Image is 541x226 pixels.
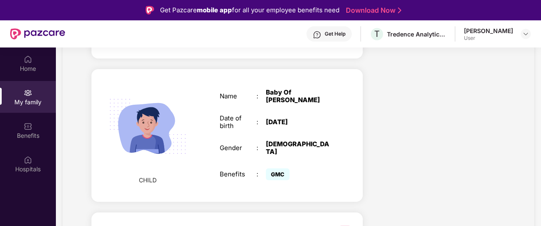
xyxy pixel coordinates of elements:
[220,92,257,100] div: Name
[257,118,266,126] div: :
[197,6,232,14] strong: mobile app
[266,118,330,126] div: [DATE]
[346,6,399,15] a: Download Now
[99,78,196,176] img: svg+xml;base64,PHN2ZyB4bWxucz0iaHR0cDovL3d3dy53My5vcmcvMjAwMC9zdmciIHdpZHRoPSIyMjQiIGhlaWdodD0iMT...
[220,114,257,130] div: Date of birth
[325,31,345,37] div: Get Help
[398,6,401,15] img: Stroke
[266,89,330,104] div: Baby Of [PERSON_NAME]
[146,6,154,14] img: Logo
[464,27,513,35] div: [PERSON_NAME]
[257,144,266,152] div: :
[374,29,380,39] span: T
[522,31,529,37] img: svg+xml;base64,PHN2ZyBpZD0iRHJvcGRvd24tMzJ4MzIiIHhtbG5zPSJodHRwOi8vd3d3LnczLm9yZy8yMDAwL3N2ZyIgd2...
[220,170,257,178] div: Benefits
[24,89,32,97] img: svg+xml;base64,PHN2ZyB3aWR0aD0iMjAiIGhlaWdodD0iMjAiIHZpZXdCb3g9IjAgMCAyMCAyMCIgZmlsbD0ibm9uZSIgeG...
[257,170,266,178] div: :
[464,35,513,42] div: User
[139,176,157,185] span: CHILD
[266,140,330,156] div: [DEMOGRAPHIC_DATA]
[160,5,340,15] div: Get Pazcare for all your employee benefits need
[257,92,266,100] div: :
[313,31,321,39] img: svg+xml;base64,PHN2ZyBpZD0iSGVscC0zMngzMiIgeG1sbnM9Imh0dHA6Ly93d3cudzMub3JnLzIwMDAvc3ZnIiB3aWR0aD...
[24,55,32,64] img: svg+xml;base64,PHN2ZyBpZD0iSG9tZSIgeG1sbnM9Imh0dHA6Ly93d3cudzMub3JnLzIwMDAvc3ZnIiB3aWR0aD0iMjAiIG...
[24,156,32,164] img: svg+xml;base64,PHN2ZyBpZD0iSG9zcGl0YWxzIiB4bWxucz0iaHR0cDovL3d3dy53My5vcmcvMjAwMC9zdmciIHdpZHRoPS...
[10,28,65,39] img: New Pazcare Logo
[220,144,257,152] div: Gender
[266,168,290,180] span: GMC
[24,122,32,131] img: svg+xml;base64,PHN2ZyBpZD0iQmVuZWZpdHMiIHhtbG5zPSJodHRwOi8vd3d3LnczLm9yZy8yMDAwL3N2ZyIgd2lkdGg9Ij...
[387,30,446,38] div: Tredence Analytics Solutions Private Limited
